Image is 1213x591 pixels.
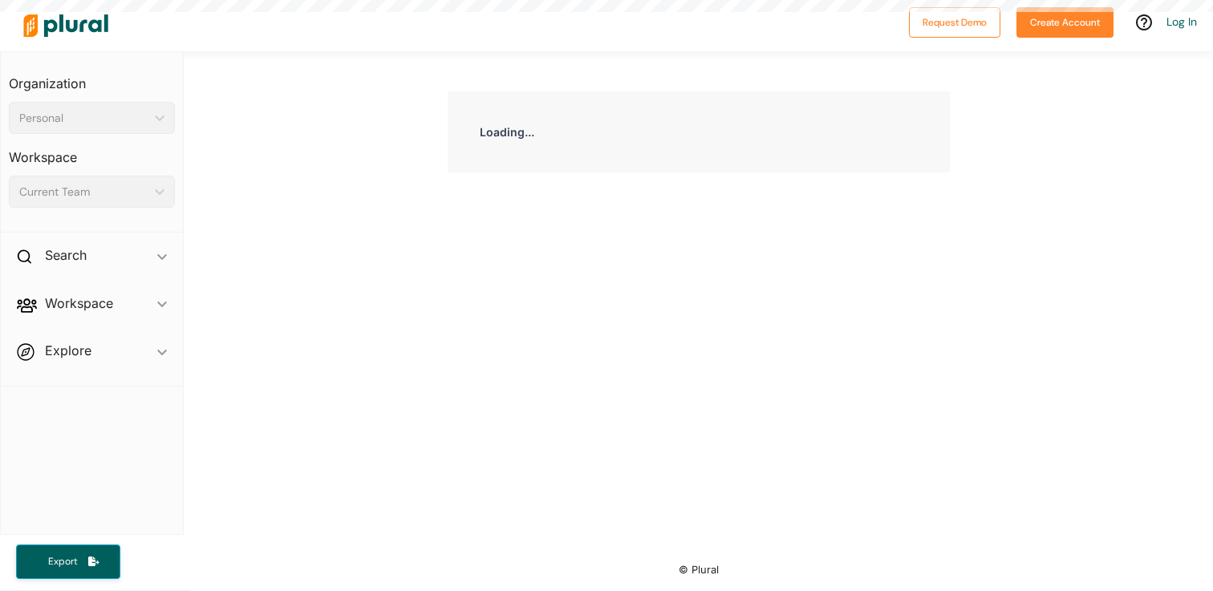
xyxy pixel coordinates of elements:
a: Log In [1166,14,1197,29]
span: Export [37,555,88,569]
h2: Search [45,246,87,264]
div: Loading... [448,91,950,172]
h3: Organization [9,60,175,95]
a: Request Demo [909,13,1000,30]
a: Create Account [1016,13,1114,30]
button: Export [16,544,120,579]
small: © Plural [679,564,719,576]
div: Current Team [19,184,148,200]
div: Personal [19,110,148,127]
button: Request Demo [909,7,1000,38]
h3: Workspace [9,134,175,169]
button: Create Account [1016,7,1114,38]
